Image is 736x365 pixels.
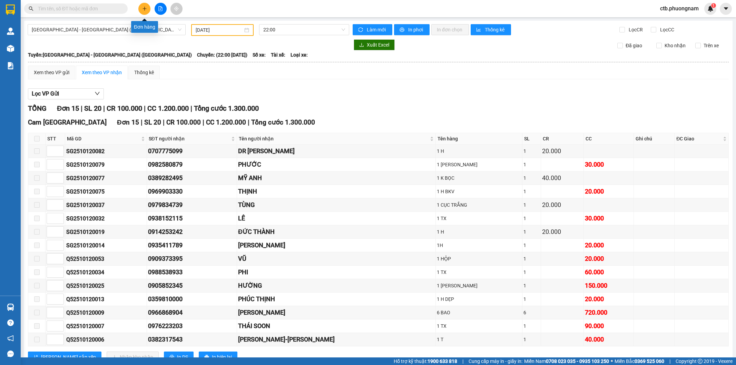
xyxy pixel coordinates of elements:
td: PHÚC THỊNH [237,293,436,306]
div: 30.000 [585,160,632,169]
span: | [163,118,165,126]
span: Đơn 15 [117,118,139,126]
div: Q52510120013 [66,295,146,304]
div: 1 CỤC TRẮNG [437,201,521,209]
div: 20.000 [542,227,582,237]
td: THÁI SOON [237,319,436,333]
div: 1 H [437,228,521,236]
img: warehouse-icon [7,45,14,52]
span: file-add [158,6,163,11]
span: CR 100.000 [166,118,201,126]
div: Q52510120007 [66,322,146,331]
div: 1 TX [437,215,521,222]
span: ctb.phuongnam [655,4,704,13]
div: PHÚC THỊNH [238,294,434,304]
span: question-circle [7,319,14,326]
div: 40.000 [542,173,582,183]
div: VŨ [238,254,434,264]
span: | [103,104,105,112]
th: Tên hàng [436,133,522,145]
input: Tìm tên, số ĐT hoặc mã đơn [38,5,119,12]
td: MINH KHẢI-NGỌC ANH [237,333,436,346]
span: Miền Nam [524,357,609,365]
span: | [462,357,463,365]
span: Tài xế: [271,51,285,59]
div: 1 [523,228,540,236]
div: 0982580879 [148,160,236,169]
strong: 0369 525 060 [635,358,664,364]
b: Tuyến: [GEOGRAPHIC_DATA] - [GEOGRAPHIC_DATA] ([GEOGRAPHIC_DATA]) [28,52,192,58]
th: CC [584,133,634,145]
div: 0914253242 [148,227,236,237]
span: Đơn 15 [57,104,79,112]
button: downloadNhập kho nhận [107,352,159,363]
div: PHƯỚC [238,160,434,169]
span: Tên người nhận [239,135,429,142]
div: 720.000 [585,308,632,317]
div: Thống kê [134,69,154,76]
div: 1 K BỌC [437,174,521,182]
div: 1 [523,268,540,276]
span: bar-chart [476,27,482,33]
td: 0905852345 [147,279,237,293]
span: Lọc CC [657,26,675,33]
div: 90.000 [585,321,632,331]
td: VŨ [237,252,436,266]
span: Cam [GEOGRAPHIC_DATA] [28,118,107,126]
span: Đã giao [623,42,645,49]
td: MỸ ANH [237,171,436,185]
span: copyright [698,359,703,364]
td: SG2510120032 [65,212,147,225]
td: HƯỜNG [237,279,436,293]
div: 6 [523,309,540,316]
td: SG2510120079 [65,158,147,171]
td: Q52510120034 [65,266,147,279]
div: Q52510120034 [66,268,146,277]
sup: 1 [711,3,716,8]
button: bar-chartThống kê [471,24,511,35]
div: 20.000 [542,200,582,210]
button: file-add [155,3,167,15]
span: ⚪️ [611,360,613,363]
span: 22:00 [263,24,345,35]
img: warehouse-icon [7,28,14,35]
span: down [95,91,100,96]
div: 1 HỘP [437,255,521,263]
div: 60.000 [585,267,632,277]
td: PHI [237,266,436,279]
button: printerIn DS [164,352,194,363]
td: SG2510120037 [65,198,147,212]
div: PHI [238,267,434,277]
div: 0389282495 [148,173,236,183]
div: 1H [437,241,521,249]
td: NHẬT QUANG [237,239,436,252]
strong: 0708 023 035 - 0935 103 250 [546,358,609,364]
td: 0382317543 [147,333,237,346]
div: 0909373395 [148,254,236,264]
span: search [29,6,33,11]
div: 20.000 [542,146,582,156]
span: | [669,357,670,365]
td: 0359810000 [147,293,237,306]
div: 20.000 [585,254,632,264]
span: 1 [712,3,715,8]
span: Làm mới [367,26,387,33]
td: PHƯỚC [237,158,436,171]
td: 0938152115 [147,212,237,225]
td: Q52510120025 [65,279,147,293]
div: Q52510120053 [66,255,146,263]
img: logo-vxr [6,4,15,15]
div: 1 [523,322,540,330]
td: 0982580879 [147,158,237,171]
div: TÙNG [238,200,434,210]
div: 0966868904 [148,308,236,317]
img: icon-new-feature [707,6,714,12]
td: 0909373395 [147,252,237,266]
div: [PERSON_NAME] [238,308,434,317]
span: printer [204,355,209,360]
div: SG2510120014 [66,241,146,250]
input: 12/10/2025 [196,26,243,34]
div: 1 [523,201,540,209]
span: Tổng cước 1.300.000 [251,118,315,126]
div: 1 TX [437,268,521,276]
